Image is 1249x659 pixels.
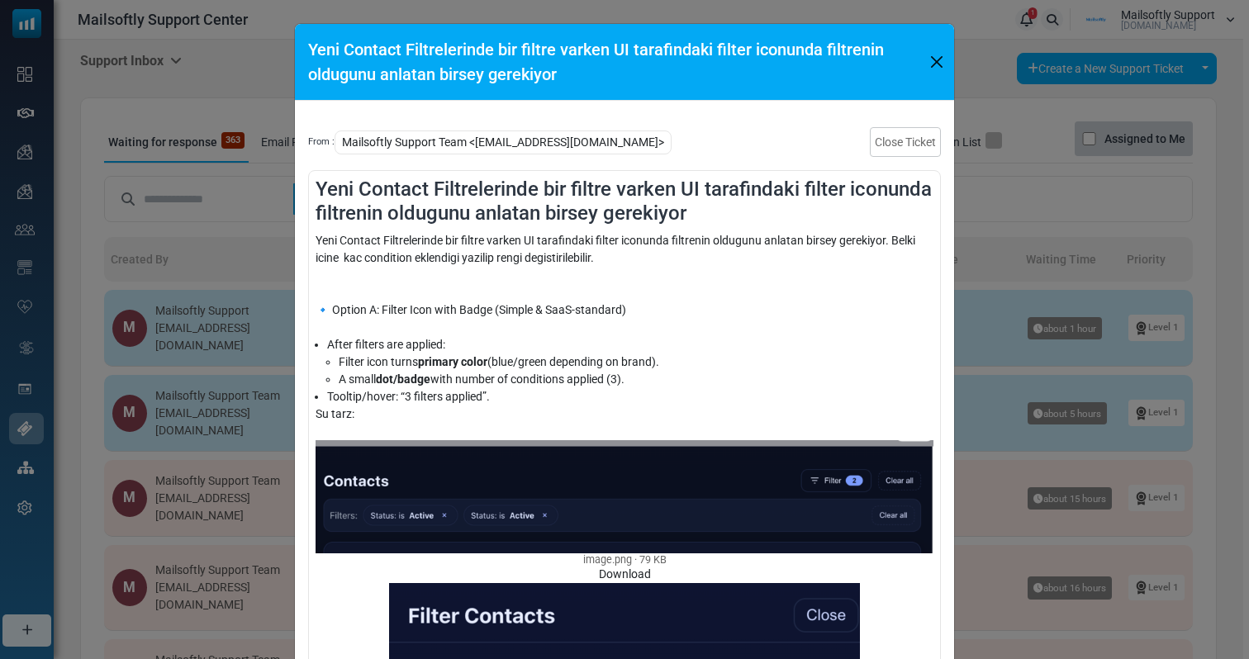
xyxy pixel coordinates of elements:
[335,130,672,154] span: Mailsoftly Support Team <[EMAIL_ADDRESS][DOMAIN_NAME]>
[327,388,933,405] li: Tooltip/hover: “3 filters applied”.
[870,127,941,157] a: Close Ticket
[599,567,651,581] a: Download
[316,440,933,553] img: image.png
[376,372,430,386] strong: dot/badge
[316,178,933,225] h4: Yeni Contact Filtrelerinde bir filtre varken UI tarafindaki filter iconunda filtrenin oldugunu an...
[339,353,933,371] li: Filter icon turns (blue/green depending on brand).
[926,50,947,74] button: Close
[327,336,933,388] li: After filters are applied:
[634,553,667,566] span: 79 KB
[316,232,933,336] div: Yeni Contact Filtrelerinde bir filtre varken UI tarafindaki filter iconunda filtrenin oldugunu an...
[308,37,926,87] h5: Yeni Contact Filtrelerinde bir filtre varken UI tarafindaki filter iconunda filtrenin oldugunu an...
[308,135,335,149] span: From :
[583,553,632,566] span: image.png
[339,371,933,388] li: A small with number of conditions applied (3).
[418,355,487,368] strong: primary color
